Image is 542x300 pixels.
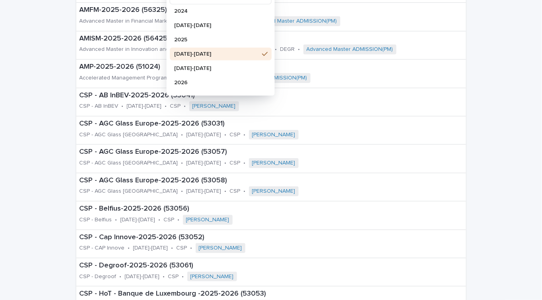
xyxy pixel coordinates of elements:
[192,103,236,110] a: [PERSON_NAME]
[190,273,234,280] a: [PERSON_NAME]
[230,132,241,138] p: CSP
[80,18,173,25] p: Advanced Master in Financial Market
[199,245,242,252] a: [PERSON_NAME]
[80,6,430,15] p: AMFM-2025-2026 (56325)
[80,75,177,81] p: Accelerated Management Programme
[174,23,258,28] p: [DATE]-[DATE]
[76,173,466,201] a: CSP - AGC Glass Europe-2025-2026 (53058)CSP - AGC Glass [GEOGRAPHIC_DATA]•[DATE]-[DATE]•CSP•[PERS...
[80,261,353,270] p: CSP - Degroof-2025-2026 (53061)
[80,217,112,223] p: CSP - Belfius
[252,160,295,166] a: [PERSON_NAME]
[76,31,466,60] a: AMISM-2025-2026 (56425)Advanced Master in Innovation and Strategic Management•[DATE]-[DATE]•DEGR•...
[177,245,187,252] p: CSP
[174,8,258,14] p: 2024
[244,160,246,166] p: •
[76,88,466,116] a: CSP - AB InBEV-2025-2026 (53041)CSP - AB InBEV•[DATE]-[DATE]•CSP•[PERSON_NAME]
[181,188,183,195] p: •
[190,245,192,252] p: •
[125,273,160,280] p: [DATE]-[DATE]
[165,103,167,110] p: •
[184,103,186,110] p: •
[307,46,393,53] a: Advanced Master ADMISSION(PM)
[225,132,227,138] p: •
[80,205,344,213] p: CSP - Belfius-2025-2026 (53056)
[244,188,246,195] p: •
[80,176,448,185] p: CSP - AGC Glass Europe-2025-2026 (53058)
[115,217,117,223] p: •
[80,148,448,157] p: CSP - AGC Glass Europe-2025-2026 (53057)
[128,245,130,252] p: •
[174,66,258,71] p: [DATE]-[DATE]
[186,160,221,166] p: [DATE]-[DATE]
[80,132,178,138] p: CSP - AGC Glass [GEOGRAPHIC_DATA]
[163,273,165,280] p: •
[76,116,466,145] a: CSP - AGC Glass Europe-2025-2026 (53031)CSP - AGC Glass [GEOGRAPHIC_DATA]•[DATE]-[DATE]•CSP•[PERS...
[225,188,227,195] p: •
[80,120,446,128] p: CSP - AGC Glass Europe-2025-2026 (53031)
[252,188,295,195] a: [PERSON_NAME]
[76,145,466,173] a: CSP - AGC Glass Europe-2025-2026 (53057)CSP - AGC Glass [GEOGRAPHIC_DATA]•[DATE]-[DATE]•CSP•[PERS...
[164,217,175,223] p: CSP
[168,273,179,280] p: CSP
[120,273,122,280] p: •
[174,37,258,43] p: 2025
[122,103,124,110] p: •
[80,233,372,242] p: CSP - Cap Innove-2025-2026 (53052)
[76,60,466,88] a: AMP-2025-2026 (51024)Accelerated Management Programme•[DATE]-[DATE]•OEP•EMBA ADMISSION(PM)
[80,91,356,100] p: CSP - AB InBEV-2025-2026 (53041)
[80,188,178,195] p: CSP - AGC Glass [GEOGRAPHIC_DATA]
[186,132,221,138] p: [DATE]-[DATE]
[178,217,180,223] p: •
[76,201,466,230] a: CSP - Belfius-2025-2026 (53056)CSP - Belfius•[DATE]-[DATE]•CSP•[PERSON_NAME]
[225,160,227,166] p: •
[230,188,241,195] p: CSP
[182,273,184,280] p: •
[76,3,466,31] a: AMFM-2025-2026 (56325)Advanced Master in Financial Market•[DATE]-[DATE]•DEGR•Advanced Master ADMI...
[170,103,181,110] p: CSP
[80,63,393,72] p: AMP-2025-2026 (51024)
[174,80,258,85] p: 2026
[174,51,258,57] p: [DATE]-[DATE]
[252,132,295,138] a: [PERSON_NAME]
[80,290,460,298] p: CSP - HoT - Banque de Luxembourg -2025-2026 (53053)
[80,103,119,110] p: CSP - AB InBEV
[80,160,178,166] p: CSP - AGC Glass [GEOGRAPHIC_DATA]
[80,46,229,53] p: Advanced Master in Innovation and Strategic Management
[275,46,277,53] p: •
[280,46,295,53] p: DEGR
[127,103,162,110] p: [DATE]-[DATE]
[251,18,337,25] a: Advanced Master ADMISSION(PM)
[133,245,168,252] p: [DATE]-[DATE]
[76,230,466,258] a: CSP - Cap Innove-2025-2026 (53052)CSP - CAP Innove•[DATE]-[DATE]•CSP•[PERSON_NAME]
[80,35,463,43] p: AMISM-2025-2026 (56425)
[80,273,117,280] p: CSP - Degroof
[181,132,183,138] p: •
[76,258,466,286] a: CSP - Degroof-2025-2026 (53061)CSP - Degroof•[DATE]-[DATE]•CSP•[PERSON_NAME]
[186,188,221,195] p: [DATE]-[DATE]
[186,217,229,223] a: [PERSON_NAME]
[298,46,300,53] p: •
[171,245,173,252] p: •
[80,245,125,252] p: CSP - CAP Innove
[120,217,155,223] p: [DATE]-[DATE]
[159,217,161,223] p: •
[244,132,246,138] p: •
[181,160,183,166] p: •
[230,160,241,166] p: CSP
[251,75,307,81] a: EMBA ADMISSION(PM)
